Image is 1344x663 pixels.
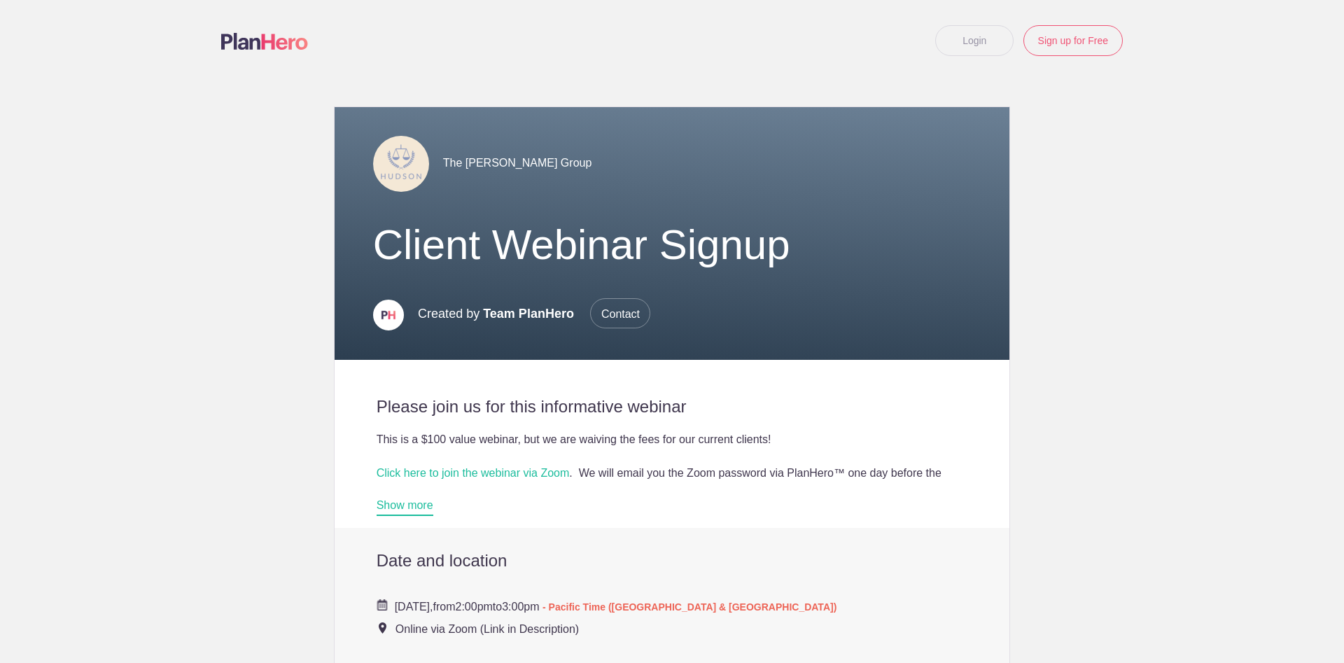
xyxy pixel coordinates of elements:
[377,499,433,516] a: Show more
[379,622,386,634] img: Event location
[373,220,972,270] h1: Client Webinar Signup
[221,33,308,50] img: Logo main planhero
[395,623,579,635] span: Online via Zoom (Link in Description)
[455,601,492,613] span: 2:00pm
[373,136,429,192] img: Generic logo hudson
[483,307,574,321] span: Team PlanHero
[935,25,1014,56] a: Login
[418,298,650,329] p: Created by
[395,601,837,613] span: from to
[377,465,968,498] div: . We will email you the Zoom password via PlanHero™ one day before the webinar.
[377,599,388,610] img: Cal purple
[373,135,972,192] div: The [PERSON_NAME] Group
[1023,25,1123,56] a: Sign up for Free
[502,601,539,613] span: 3:00pm
[590,298,650,328] span: Contact
[377,467,570,479] a: Click here to join the webinar via Zoom
[373,300,404,330] img: Ph logo white background round
[377,550,968,571] h2: Date and location
[377,431,968,448] div: This is a $100 value webinar, but we are waiving the fees for our current clients!
[377,396,968,417] h2: Please join us for this informative webinar
[395,601,433,613] span: [DATE],
[542,601,836,613] span: - Pacific Time ([GEOGRAPHIC_DATA] & [GEOGRAPHIC_DATA])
